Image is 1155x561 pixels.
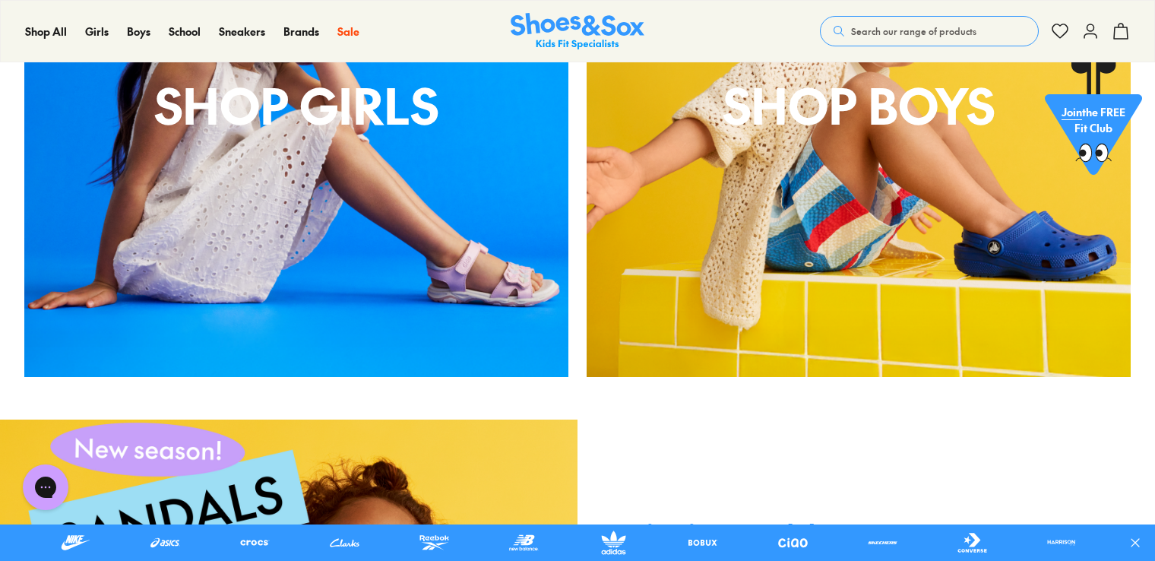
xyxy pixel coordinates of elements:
[511,13,644,50] a: Shoes & Sox
[1045,92,1142,148] p: the FREE Fit Club
[85,24,109,40] a: Girls
[851,24,976,38] span: Search our range of products
[1045,62,1142,183] a: Jointhe FREE Fit Club
[169,24,201,40] a: School
[587,68,1131,141] p: shop boys
[283,24,319,39] span: Brands
[283,24,319,40] a: Brands
[820,16,1039,46] button: Search our range of products
[511,13,644,50] img: SNS_Logo_Responsive.svg
[219,24,265,39] span: Sneakers
[25,24,67,40] a: Shop All
[85,24,109,39] span: Girls
[25,24,67,39] span: Shop All
[169,24,201,39] span: School
[219,24,265,40] a: Sneakers
[337,24,359,39] span: Sale
[15,459,76,515] iframe: Gorgias live chat messenger
[337,24,359,40] a: Sale
[24,68,568,141] p: Shop Girls
[1062,104,1082,119] span: Join
[127,24,150,39] span: Boys
[127,24,150,40] a: Boys
[608,521,957,546] div: Spring into sandals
